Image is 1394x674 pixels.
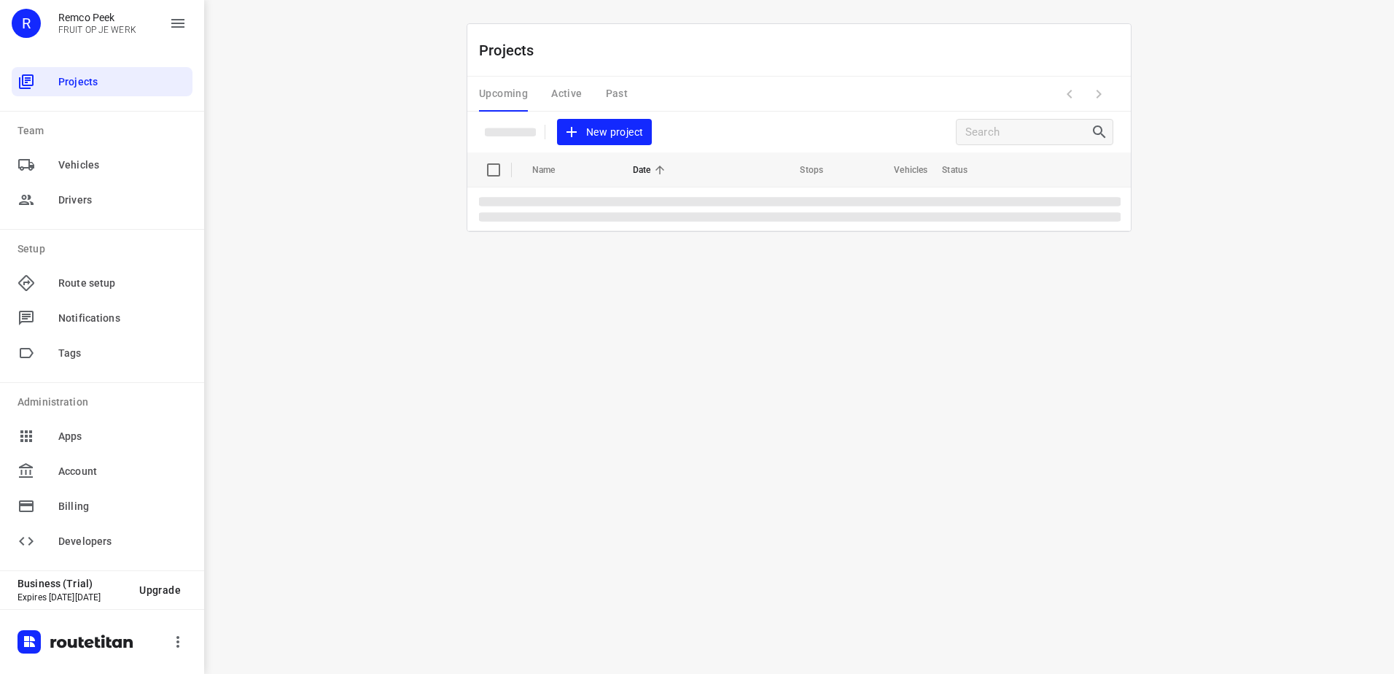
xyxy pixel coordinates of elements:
[12,338,192,368] div: Tags
[12,527,192,556] div: Developers
[532,161,575,179] span: Name
[17,395,192,410] p: Administration
[58,311,187,326] span: Notifications
[12,457,192,486] div: Account
[12,492,192,521] div: Billing
[12,268,192,298] div: Route setup
[1084,80,1113,109] span: Next Page
[875,161,927,179] span: Vehicles
[12,422,192,451] div: Apps
[58,534,187,549] span: Developers
[942,161,986,179] span: Status
[58,12,136,23] p: Remco Peek
[17,241,192,257] p: Setup
[128,577,192,603] button: Upgrade
[58,25,136,35] p: FRUIT OP JE WERK
[781,161,823,179] span: Stops
[12,9,41,38] div: R
[17,123,192,139] p: Team
[965,121,1091,144] input: Search projects
[58,158,187,173] span: Vehicles
[557,119,652,146] button: New project
[479,39,546,61] p: Projects
[1091,123,1113,141] div: Search
[58,193,187,208] span: Drivers
[58,499,187,514] span: Billing
[58,429,187,444] span: Apps
[12,67,192,96] div: Projects
[12,303,192,333] div: Notifications
[1055,80,1084,109] span: Previous Page
[58,74,187,90] span: Projects
[12,150,192,179] div: Vehicles
[58,276,187,291] span: Route setup
[633,161,670,179] span: Date
[139,584,181,596] span: Upgrade
[566,123,643,142] span: New project
[58,464,187,479] span: Account
[17,578,128,589] p: Business (Trial)
[12,185,192,214] div: Drivers
[17,592,128,603] p: Expires [DATE][DATE]
[58,346,187,361] span: Tags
